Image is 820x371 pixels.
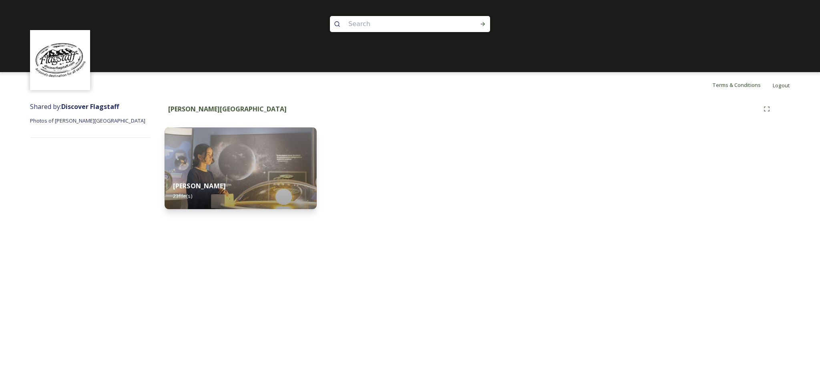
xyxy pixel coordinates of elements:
span: Logout [773,82,790,89]
span: 23 file(s) [173,192,192,200]
span: Photos of [PERSON_NAME][GEOGRAPHIC_DATA] [30,117,145,124]
a: Terms & Conditions [712,80,773,90]
img: Untitled%20design%20(1).png [31,31,89,89]
input: Search [344,15,454,33]
span: Shared by: [30,102,119,111]
strong: Discover Flagstaff [61,102,119,111]
strong: [PERSON_NAME][GEOGRAPHIC_DATA] [168,105,287,113]
strong: [PERSON_NAME] [173,181,226,190]
span: Terms & Conditions [712,81,761,89]
img: 4236c231-3979-4407-9ee7-77ba3ba47a2f.jpg [165,127,316,209]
